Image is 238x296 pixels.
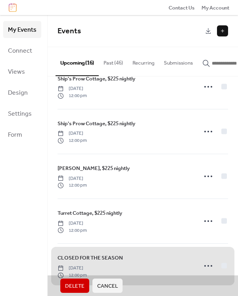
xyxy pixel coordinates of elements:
a: My Account [202,4,229,11]
img: logo [9,3,17,12]
span: Events [58,24,81,38]
span: Connect [8,45,32,57]
a: Form [3,126,41,143]
span: My Events [8,24,36,36]
span: Design [8,87,28,99]
a: Contact Us [169,4,195,11]
button: Cancel [92,279,123,293]
a: My Events [3,21,41,38]
button: Delete [60,279,89,293]
button: Past (46) [99,47,128,75]
span: Contact Us [169,4,195,12]
a: Connect [3,42,41,59]
a: Settings [3,105,41,122]
span: My Account [202,4,229,12]
button: Submissions [159,47,198,75]
span: Settings [8,108,32,120]
span: Cancel [97,282,118,290]
span: Delete [65,282,84,290]
a: Design [3,84,41,101]
span: Form [8,129,22,141]
button: Recurring [128,47,159,75]
a: Views [3,63,41,80]
span: Views [8,66,25,78]
button: Upcoming (16) [56,47,99,76]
